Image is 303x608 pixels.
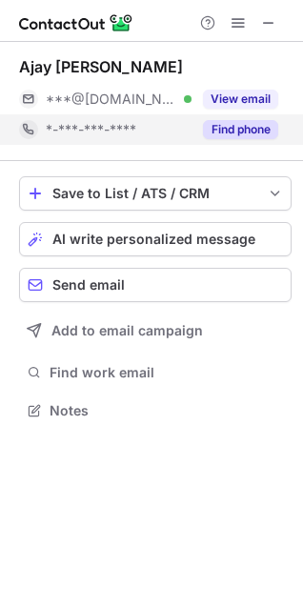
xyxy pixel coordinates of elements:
[50,364,284,381] span: Find work email
[19,176,292,211] button: save-profile-one-click
[19,314,292,348] button: Add to email campaign
[19,268,292,302] button: Send email
[50,402,284,419] span: Notes
[19,11,133,34] img: ContactOut v5.3.10
[52,232,255,247] span: AI write personalized message
[52,186,258,201] div: Save to List / ATS / CRM
[46,91,177,108] span: ***@[DOMAIN_NAME]
[19,359,292,386] button: Find work email
[52,277,125,293] span: Send email
[19,222,292,256] button: AI write personalized message
[203,120,278,139] button: Reveal Button
[203,90,278,109] button: Reveal Button
[19,57,183,76] div: Ajay [PERSON_NAME]
[51,323,203,338] span: Add to email campaign
[19,397,292,424] button: Notes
